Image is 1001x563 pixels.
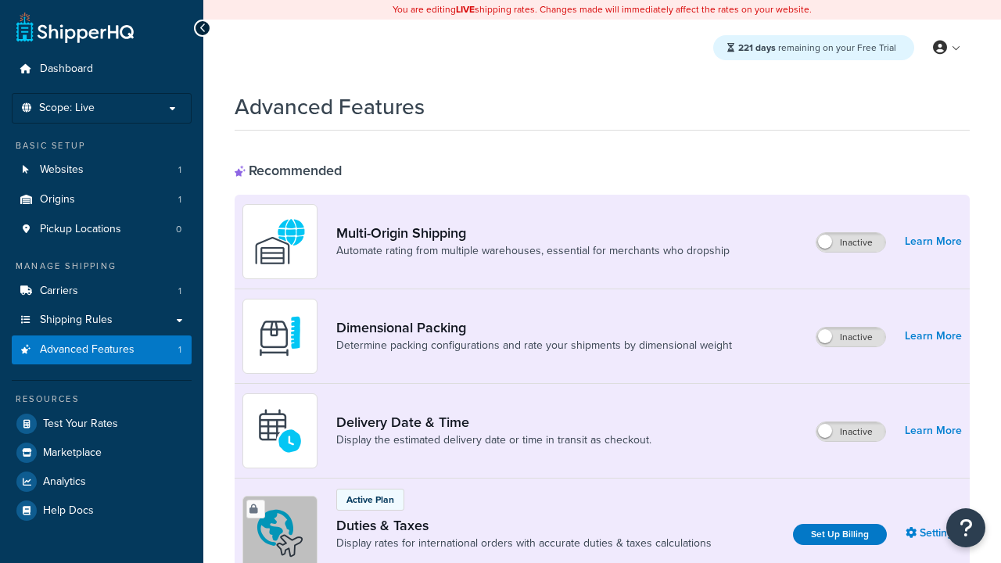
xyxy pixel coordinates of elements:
[40,193,75,206] span: Origins
[178,163,181,177] span: 1
[235,162,342,179] div: Recommended
[253,309,307,364] img: DTVBYsAAAAAASUVORK5CYII=
[40,343,135,357] span: Advanced Features
[738,41,896,55] span: remaining on your Free Trial
[346,493,394,507] p: Active Plan
[12,277,192,306] li: Carriers
[40,163,84,177] span: Websites
[906,522,962,544] a: Settings
[43,475,86,489] span: Analytics
[12,497,192,525] a: Help Docs
[253,403,307,458] img: gfkeb5ejjkALwAAAABJRU5ErkJggg==
[12,215,192,244] li: Pickup Locations
[178,285,181,298] span: 1
[336,517,712,534] a: Duties & Taxes
[178,343,181,357] span: 1
[176,223,181,236] span: 0
[12,468,192,496] a: Analytics
[905,231,962,253] a: Learn More
[40,223,121,236] span: Pickup Locations
[12,156,192,185] li: Websites
[12,215,192,244] a: Pickup Locations0
[336,536,712,551] a: Display rates for international orders with accurate duties & taxes calculations
[43,418,118,431] span: Test Your Rates
[12,393,192,406] div: Resources
[253,214,307,269] img: WatD5o0RtDAAAAAElFTkSuQmCC
[816,328,885,346] label: Inactive
[40,285,78,298] span: Carriers
[12,185,192,214] a: Origins1
[40,314,113,327] span: Shipping Rules
[12,335,192,364] li: Advanced Features
[336,338,732,353] a: Determine packing configurations and rate your shipments by dimensional weight
[12,335,192,364] a: Advanced Features1
[40,63,93,76] span: Dashboard
[336,243,730,259] a: Automate rating from multiple warehouses, essential for merchants who dropship
[12,410,192,438] a: Test Your Rates
[816,422,885,441] label: Inactive
[816,233,885,252] label: Inactive
[12,306,192,335] a: Shipping Rules
[12,55,192,84] a: Dashboard
[43,504,94,518] span: Help Docs
[12,156,192,185] a: Websites1
[793,524,887,545] a: Set Up Billing
[456,2,475,16] b: LIVE
[12,185,192,214] li: Origins
[336,432,651,448] a: Display the estimated delivery date or time in transit as checkout.
[12,139,192,152] div: Basic Setup
[12,260,192,273] div: Manage Shipping
[336,224,730,242] a: Multi-Origin Shipping
[738,41,776,55] strong: 221 days
[905,420,962,442] a: Learn More
[905,325,962,347] a: Learn More
[336,319,732,336] a: Dimensional Packing
[12,439,192,467] a: Marketplace
[235,91,425,122] h1: Advanced Features
[39,102,95,115] span: Scope: Live
[43,446,102,460] span: Marketplace
[946,508,985,547] button: Open Resource Center
[12,277,192,306] a: Carriers1
[336,414,651,431] a: Delivery Date & Time
[178,193,181,206] span: 1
